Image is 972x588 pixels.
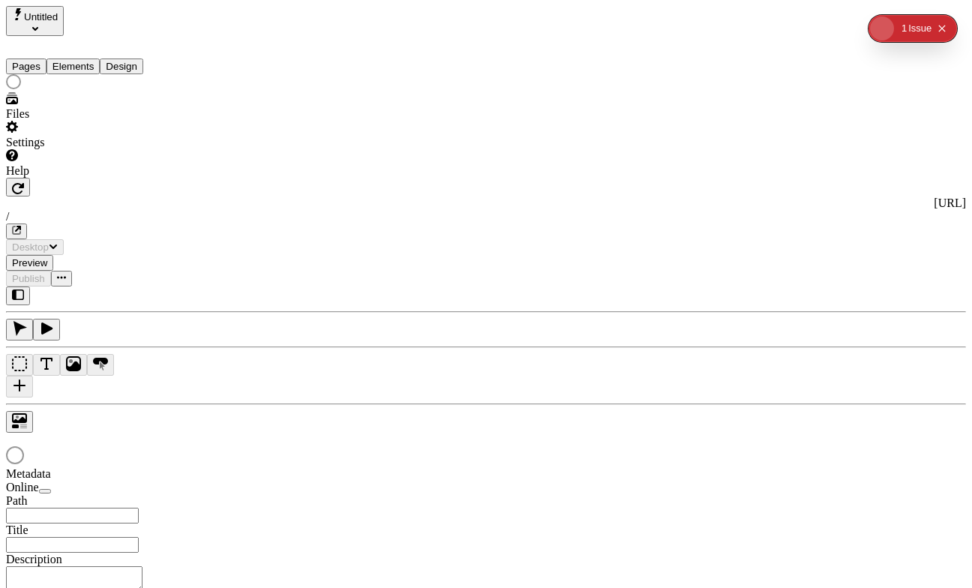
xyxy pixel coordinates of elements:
[6,210,966,223] div: /
[6,107,186,121] div: Files
[6,271,51,286] button: Publish
[6,164,186,178] div: Help
[6,6,64,36] button: Select site
[6,481,39,493] span: Online
[6,136,186,149] div: Settings
[12,273,45,284] span: Publish
[6,553,62,565] span: Description
[60,354,87,376] button: Image
[6,523,28,536] span: Title
[6,494,27,507] span: Path
[6,467,186,481] div: Metadata
[46,58,100,74] button: Elements
[6,255,53,271] button: Preview
[6,58,46,74] button: Pages
[6,354,33,376] button: Box
[33,354,60,376] button: Text
[6,196,966,210] div: [URL]
[24,11,58,22] span: Untitled
[6,239,64,255] button: Desktop
[12,257,47,268] span: Preview
[87,354,114,376] button: Button
[12,241,49,253] span: Desktop
[100,58,143,74] button: Design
